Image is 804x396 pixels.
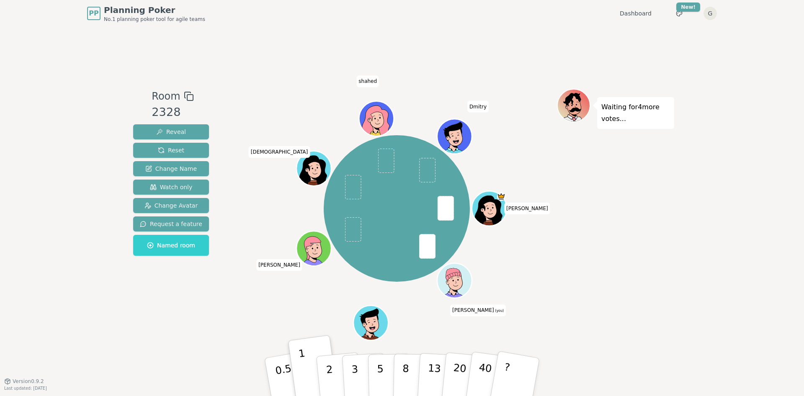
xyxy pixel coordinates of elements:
[504,203,550,214] span: Click to change your name
[152,104,193,121] div: 2328
[438,264,471,297] button: Click to change your avatar
[158,146,184,154] span: Reset
[133,180,209,195] button: Watch only
[497,192,505,201] span: Albert is the host
[450,304,506,316] span: Click to change your name
[133,143,209,158] button: Reset
[89,8,98,18] span: PP
[298,347,310,393] p: 1
[87,4,205,23] a: PPPlanning PokerNo.1 planning poker tool for agile teams
[152,89,180,104] span: Room
[150,183,193,191] span: Watch only
[147,241,195,249] span: Named room
[133,198,209,213] button: Change Avatar
[601,101,670,125] p: Waiting for 4 more votes...
[145,165,197,173] span: Change Name
[133,161,209,176] button: Change Name
[133,216,209,231] button: Request a feature
[104,16,205,23] span: No.1 planning poker tool for agile teams
[672,6,687,21] button: New!
[467,100,489,112] span: Click to change your name
[494,309,504,313] span: (you)
[133,235,209,256] button: Named room
[104,4,205,16] span: Planning Poker
[4,386,47,391] span: Last updated: [DATE]
[144,201,198,210] span: Change Avatar
[256,259,302,271] span: Click to change your name
[156,128,186,136] span: Reveal
[140,220,202,228] span: Request a feature
[620,9,652,18] a: Dashboard
[249,146,310,158] span: Click to change your name
[356,75,379,87] span: Click to change your name
[676,3,700,12] div: New!
[13,378,44,385] span: Version 0.9.2
[4,378,44,385] button: Version0.9.2
[703,7,717,20] button: G
[133,124,209,139] button: Reveal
